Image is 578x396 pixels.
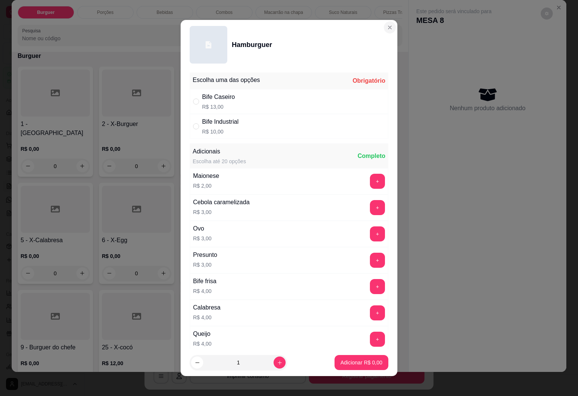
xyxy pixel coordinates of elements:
div: Queijo [193,329,211,338]
p: R$ 4,00 [193,287,216,295]
button: add [370,174,385,189]
div: Escolha até 20 opções [193,158,246,165]
div: Calabresa [193,303,221,312]
button: Close [384,21,396,33]
p: R$ 13,00 [202,103,235,111]
p: Adicionar R$ 0,00 [341,359,382,366]
button: add [370,332,385,347]
div: Cebola caramelizada [193,198,249,207]
p: R$ 4,00 [193,340,211,347]
p: R$ 3,00 [193,235,211,242]
div: Bife Industrial [202,117,239,126]
div: Presunto [193,250,217,259]
button: add [370,253,385,268]
button: Adicionar R$ 0,00 [335,355,388,370]
div: Obrigatório [353,76,385,85]
div: Maionese [193,171,219,181]
div: Adicionais [193,147,246,156]
button: decrease-product-quantity [191,357,203,369]
button: add [370,279,385,294]
p: R$ 10,00 [202,128,239,135]
button: add [370,226,385,241]
div: Bife frisa [193,277,216,286]
p: R$ 3,00 [193,261,217,269]
div: Escolha uma das opções [193,76,260,85]
p: R$ 4,00 [193,314,221,321]
p: R$ 2,00 [193,182,219,190]
button: increase-product-quantity [274,357,286,369]
div: Hamburguer [232,39,272,50]
div: Bife Caseiro [202,93,235,102]
div: Ovo [193,224,211,233]
p: R$ 3,00 [193,208,249,216]
div: Completo [357,152,385,161]
button: add [370,200,385,215]
button: add [370,305,385,320]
